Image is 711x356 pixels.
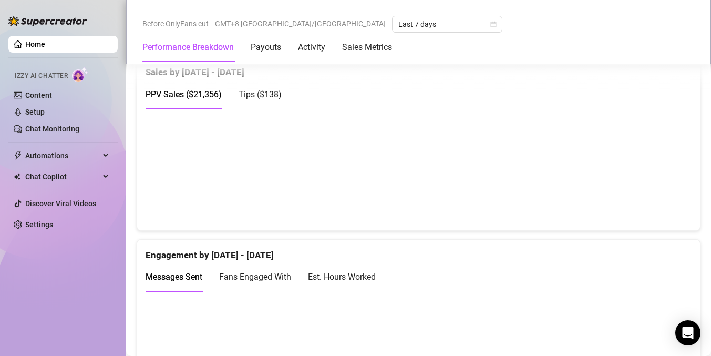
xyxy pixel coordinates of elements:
span: calendar [490,21,497,27]
div: Performance Breakdown [142,41,234,54]
a: Setup [25,108,45,116]
span: GMT+8 [GEOGRAPHIC_DATA]/[GEOGRAPHIC_DATA] [215,16,386,32]
div: Sales Metrics [342,41,392,54]
div: Sales by [DATE] - [DATE] [146,57,692,79]
img: AI Chatter [72,67,88,82]
span: Messages Sent [146,272,202,282]
a: Discover Viral Videos [25,199,96,208]
span: PPV Sales ( $21,356 ) [146,89,222,99]
span: Izzy AI Chatter [15,71,68,81]
img: logo-BBDzfeDw.svg [8,16,87,26]
span: thunderbolt [14,151,22,160]
span: Automations [25,147,100,164]
div: Payouts [251,41,281,54]
div: Engagement by [DATE] - [DATE] [146,240,692,262]
span: Last 7 days [398,16,496,32]
span: Fans Engaged With [219,272,291,282]
a: Chat Monitoring [25,125,79,133]
img: Chat Copilot [14,173,20,180]
a: Content [25,91,52,99]
a: Settings [25,220,53,229]
a: Home [25,40,45,48]
span: Tips ( $138 ) [239,89,282,99]
div: Open Intercom Messenger [675,320,700,345]
div: Activity [298,41,325,54]
span: Before OnlyFans cut [142,16,209,32]
span: Chat Copilot [25,168,100,185]
div: Est. Hours Worked [308,270,376,283]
